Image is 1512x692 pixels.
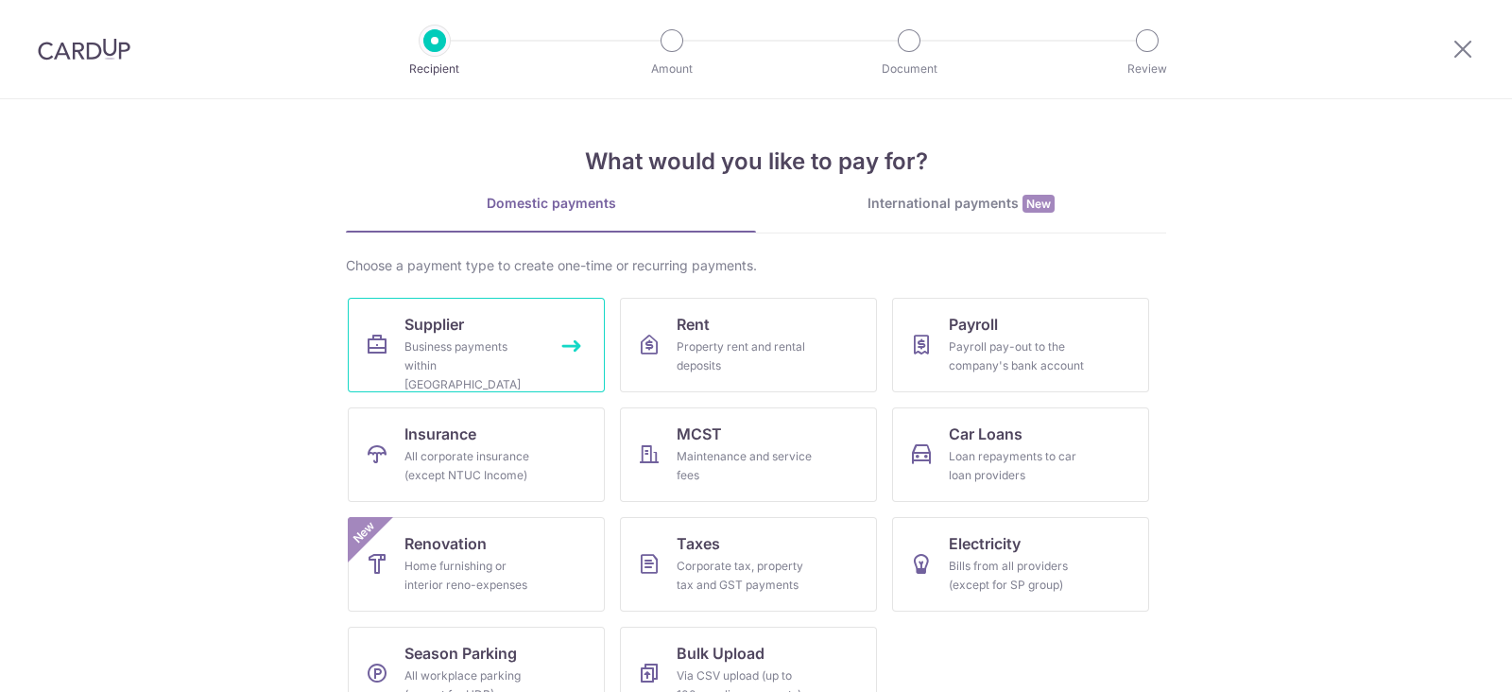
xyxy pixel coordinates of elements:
div: Bills from all providers (except for SP group) [949,557,1085,595]
span: Help [43,13,81,30]
div: Domestic payments [346,194,756,213]
span: Electricity [949,532,1021,555]
div: Corporate tax, property tax and GST payments [677,557,813,595]
a: RentProperty rent and rental deposits [620,298,877,392]
a: RenovationHome furnishing or interior reno-expensesNew [348,517,605,612]
span: Car Loans [949,423,1022,445]
span: Season Parking [404,642,517,665]
span: New [349,517,380,548]
p: Recipient [365,60,505,78]
div: Property rent and rental deposits [677,337,813,375]
div: Loan repayments to car loan providers [949,447,1085,485]
span: Renovation [404,532,487,555]
span: Insurance [404,423,476,445]
a: SupplierBusiness payments within [GEOGRAPHIC_DATA] [348,298,605,392]
span: Bulk Upload [677,642,765,665]
span: Rent [677,313,710,336]
div: Business payments within [GEOGRAPHIC_DATA] [404,337,541,394]
span: Taxes [677,532,720,555]
span: New [1022,195,1055,213]
a: MCSTMaintenance and service fees [620,407,877,502]
div: All corporate insurance (except NTUC Income) [404,447,541,485]
h4: What would you like to pay for? [346,145,1166,179]
a: ElectricityBills from all providers (except for SP group) [892,517,1149,612]
p: Amount [602,60,742,78]
a: PayrollPayroll pay-out to the company's bank account [892,298,1149,392]
div: Choose a payment type to create one-time or recurring payments. [346,256,1166,275]
span: Supplier [404,313,464,336]
span: Payroll [949,313,998,336]
span: MCST [677,423,722,445]
div: Maintenance and service fees [677,447,813,485]
div: Home furnishing or interior reno-expenses [404,557,541,595]
a: TaxesCorporate tax, property tax and GST payments [620,517,877,612]
a: Car LoansLoan repayments to car loan providers [892,407,1149,502]
div: Payroll pay-out to the company's bank account [949,337,1085,375]
p: Review [1077,60,1217,78]
div: International payments [756,194,1166,214]
a: InsuranceAll corporate insurance (except NTUC Income) [348,407,605,502]
p: Document [839,60,979,78]
img: CardUp [38,38,130,61]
